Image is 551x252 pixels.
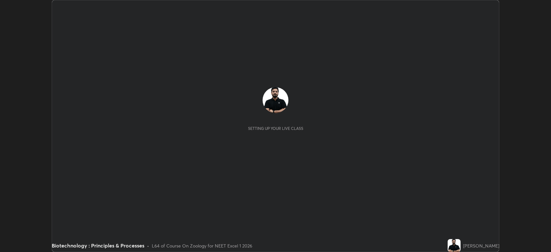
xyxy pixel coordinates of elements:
img: 54f690991e824e6993d50b0d6a1f1dc5.jpg [448,239,461,252]
div: • [147,242,149,249]
div: L64 of Course On Zoology for NEET Excel 1 2026 [152,242,252,249]
div: Biotechnology : Principles & Processes [52,242,144,249]
div: Setting up your live class [248,126,303,131]
div: [PERSON_NAME] [463,242,499,249]
img: 54f690991e824e6993d50b0d6a1f1dc5.jpg [263,87,288,113]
